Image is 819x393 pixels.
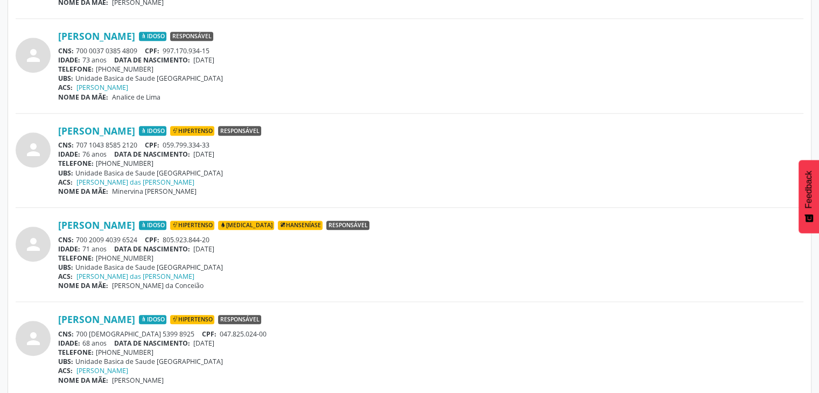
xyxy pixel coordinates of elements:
[145,46,159,55] span: CPF:
[58,348,94,357] span: TELEFONE:
[139,32,166,41] span: Idoso
[145,235,159,244] span: CPF:
[170,221,214,230] span: Hipertenso
[58,150,80,159] span: IDADE:
[58,55,80,65] span: IDADE:
[58,150,803,159] div: 76 anos
[326,221,369,230] span: Responsável
[114,244,190,254] span: DATA DE NASCIMENTO:
[139,315,166,325] span: Idoso
[58,339,803,348] div: 68 anos
[58,329,803,339] div: 700 [DEMOGRAPHIC_DATA] 5399 8925
[163,235,209,244] span: 805.923.844-20
[58,178,73,187] span: ACS:
[278,221,323,230] span: Hanseníase
[58,329,74,339] span: CNS:
[58,159,94,168] span: TELEFONE:
[139,126,166,136] span: Idoso
[58,159,803,168] div: [PHONE_NUMBER]
[58,30,135,42] a: [PERSON_NAME]
[218,315,261,325] span: Responsável
[220,329,267,339] span: 047.825.024-00
[58,366,73,375] span: ACS:
[139,221,166,230] span: Idoso
[218,221,274,230] span: [MEDICAL_DATA]
[58,348,803,357] div: [PHONE_NUMBER]
[58,83,73,92] span: ACS:
[58,254,803,263] div: [PHONE_NUMBER]
[193,150,214,159] span: [DATE]
[114,55,190,65] span: DATA DE NASCIMENTO:
[58,219,135,231] a: [PERSON_NAME]
[170,315,214,325] span: Hipertenso
[58,169,73,178] span: UBS:
[58,169,803,178] div: Unidade Basica de Saude [GEOGRAPHIC_DATA]
[163,141,209,150] span: 059.799.334-33
[58,272,73,281] span: ACS:
[58,235,74,244] span: CNS:
[58,74,803,83] div: Unidade Basica de Saude [GEOGRAPHIC_DATA]
[112,93,160,102] span: Analice de Lima
[193,55,214,65] span: [DATE]
[58,281,108,290] span: NOME DA MÃE:
[804,171,814,208] span: Feedback
[218,126,261,136] span: Responsável
[58,65,94,74] span: TELEFONE:
[58,141,803,150] div: 707 1043 8585 2120
[58,357,73,366] span: UBS:
[76,178,194,187] a: [PERSON_NAME] das [PERSON_NAME]
[163,46,209,55] span: 997.170.934-15
[24,235,43,254] i: person
[114,339,190,348] span: DATA DE NASCIMENTO:
[193,244,214,254] span: [DATE]
[76,366,128,375] a: [PERSON_NAME]
[58,244,803,254] div: 71 anos
[58,235,803,244] div: 700 2009 4039 6524
[58,46,803,55] div: 700 0037 0385 4809
[145,141,159,150] span: CPF:
[58,339,80,348] span: IDADE:
[112,187,197,196] span: Minervina [PERSON_NAME]
[170,126,214,136] span: Hipertenso
[76,272,194,281] a: [PERSON_NAME] das [PERSON_NAME]
[24,329,43,348] i: person
[193,339,214,348] span: [DATE]
[58,93,108,102] span: NOME DA MÃE:
[58,141,74,150] span: CNS:
[58,55,803,65] div: 73 anos
[58,187,108,196] span: NOME DA MÃE:
[58,125,135,137] a: [PERSON_NAME]
[58,357,803,366] div: Unidade Basica de Saude [GEOGRAPHIC_DATA]
[58,313,135,325] a: [PERSON_NAME]
[112,281,204,290] span: [PERSON_NAME] da Conceião
[58,263,803,272] div: Unidade Basica de Saude [GEOGRAPHIC_DATA]
[58,244,80,254] span: IDADE:
[24,140,43,159] i: person
[58,65,803,74] div: [PHONE_NUMBER]
[24,46,43,65] i: person
[112,376,164,385] span: [PERSON_NAME]
[170,32,213,41] span: Responsável
[58,376,108,385] span: NOME DA MÃE:
[76,83,128,92] a: [PERSON_NAME]
[58,254,94,263] span: TELEFONE:
[58,263,73,272] span: UBS:
[202,329,216,339] span: CPF:
[114,150,190,159] span: DATA DE NASCIMENTO:
[58,46,74,55] span: CNS:
[58,74,73,83] span: UBS:
[799,160,819,233] button: Feedback - Mostrar pesquisa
